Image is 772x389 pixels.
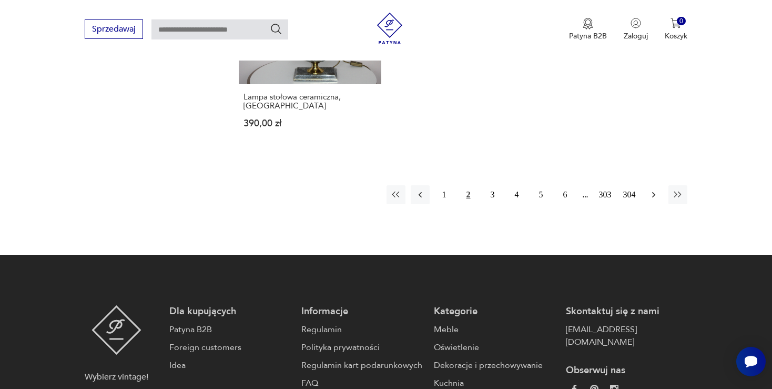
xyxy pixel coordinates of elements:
[169,341,291,354] a: Foreign customers
[434,323,555,336] a: Meble
[169,323,291,336] a: Patyna B2B
[435,185,454,204] button: 1
[665,31,687,41] p: Koszyk
[566,364,687,377] p: Obserwuj nas
[483,185,502,204] button: 3
[620,185,639,204] button: 304
[569,18,607,41] button: Patyna B2B
[459,185,478,204] button: 2
[665,18,687,41] button: 0Koszyk
[434,359,555,372] a: Dekoracje i przechowywanie
[434,305,555,318] p: Kategorie
[569,31,607,41] p: Patyna B2B
[624,31,648,41] p: Zaloguj
[569,18,607,41] a: Ikona medaluPatyna B2B
[243,119,377,128] p: 390,00 zł
[532,185,551,204] button: 5
[566,305,687,318] p: Skontaktuj się z nami
[583,18,593,29] img: Ikona medalu
[596,185,615,204] button: 303
[301,359,423,372] a: Regulamin kart podarunkowych
[243,93,377,111] h3: Lampa stołowa ceramiczna, [GEOGRAPHIC_DATA]
[677,17,686,26] div: 0
[624,18,648,41] button: Zaloguj
[169,359,291,372] a: Idea
[169,305,291,318] p: Dla kupujących
[270,23,282,35] button: Szukaj
[631,18,641,28] img: Ikonka użytkownika
[301,341,423,354] a: Polityka prywatności
[566,323,687,348] a: [EMAIL_ADDRESS][DOMAIN_NAME]
[85,371,148,383] p: Wybierz vintage!
[507,185,526,204] button: 4
[556,185,575,204] button: 6
[85,26,143,34] a: Sprzedawaj
[301,305,423,318] p: Informacje
[301,323,423,336] a: Regulamin
[85,19,143,39] button: Sprzedawaj
[92,305,141,355] img: Patyna - sklep z meblami i dekoracjami vintage
[736,347,766,376] iframe: Smartsupp widget button
[434,341,555,354] a: Oświetlenie
[671,18,681,28] img: Ikona koszyka
[374,13,405,44] img: Patyna - sklep z meblami i dekoracjami vintage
